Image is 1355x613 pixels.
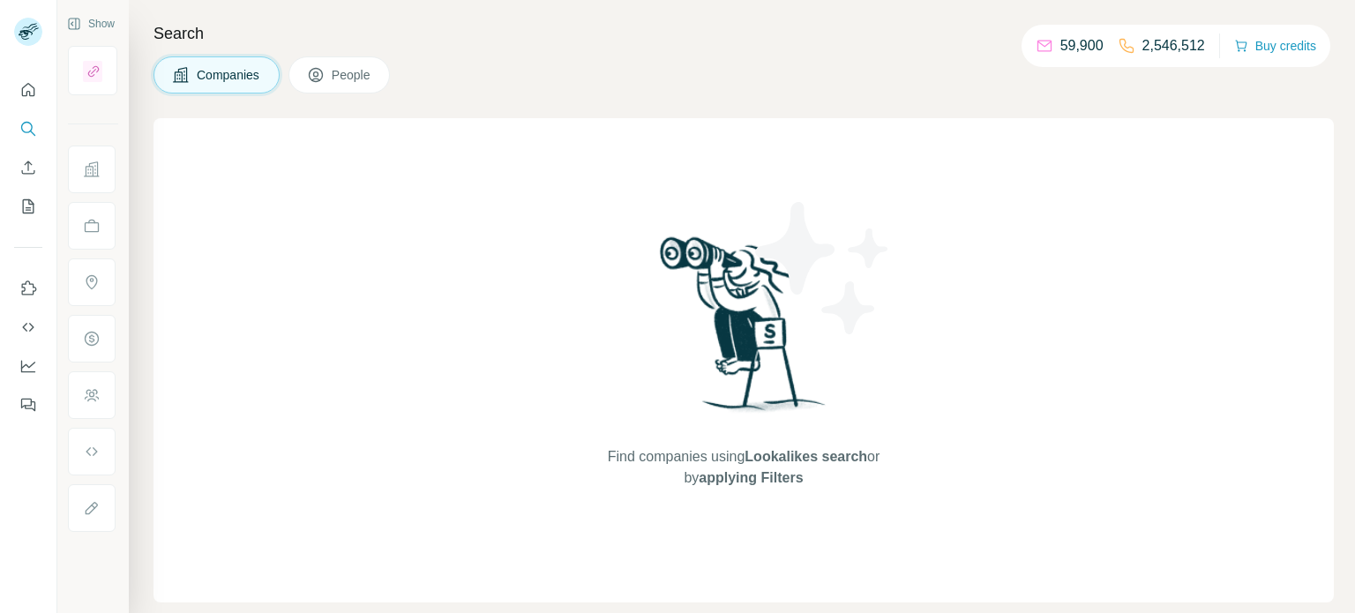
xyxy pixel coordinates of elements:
button: Search [14,113,42,145]
p: 59,900 [1060,35,1104,56]
span: Find companies using or by [603,446,885,489]
img: Surfe Illustration - Stars [744,189,902,348]
button: Show [55,11,127,37]
button: Use Surfe on LinkedIn [14,273,42,304]
span: People [332,66,372,84]
span: Companies [197,66,261,84]
img: Surfe Illustration - Woman searching with binoculars [652,232,835,429]
span: Lookalikes search [745,449,867,464]
button: Quick start [14,74,42,106]
button: Feedback [14,389,42,421]
h4: Search [153,21,1334,46]
button: Enrich CSV [14,152,42,183]
button: My lists [14,191,42,222]
button: Buy credits [1234,34,1316,58]
span: applying Filters [699,470,803,485]
button: Use Surfe API [14,311,42,343]
button: Dashboard [14,350,42,382]
p: 2,546,512 [1142,35,1205,56]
